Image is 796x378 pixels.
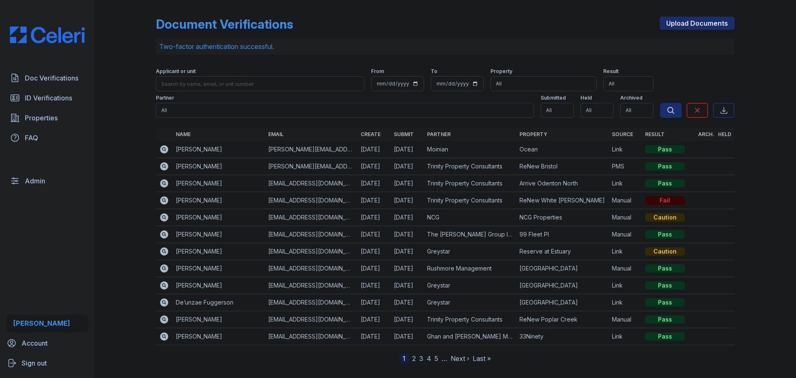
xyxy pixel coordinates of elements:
td: [DATE] [391,260,424,277]
label: Held [580,95,592,101]
td: Greystar [424,294,516,311]
a: Upload Documents [660,17,735,30]
a: Result [645,131,665,137]
a: 4 [427,354,431,363]
td: [EMAIL_ADDRESS][DOMAIN_NAME] [265,328,357,345]
td: De’unzae Fuggerson [172,294,265,311]
td: [PERSON_NAME] [172,243,265,260]
label: Archived [620,95,643,101]
td: PMS [609,158,642,175]
label: Applicant or unit [156,68,196,75]
span: … [442,354,447,363]
td: [EMAIL_ADDRESS][DOMAIN_NAME] [265,294,357,311]
td: [DATE] [357,175,391,192]
td: [EMAIL_ADDRESS][DOMAIN_NAME] [265,209,357,226]
td: [DATE] [357,294,391,311]
td: [DATE] [391,328,424,345]
div: Pass [645,145,685,154]
td: [PERSON_NAME] [172,192,265,209]
td: [EMAIL_ADDRESS][DOMAIN_NAME] [265,226,357,243]
td: Trinity Property Consultants [424,192,516,209]
td: Reserve at Estuary [516,243,609,260]
td: [PERSON_NAME][EMAIL_ADDRESS][PERSON_NAME][DOMAIN_NAME] [265,158,357,175]
td: [PERSON_NAME] [172,226,265,243]
span: Sign out [22,358,47,368]
td: NCG Properties [516,209,609,226]
td: [DATE] [391,277,424,294]
td: 33Ninety [516,328,609,345]
a: Account [3,335,91,351]
a: 2 [412,354,416,363]
span: Properties [25,113,58,123]
td: [DATE] [357,311,391,328]
td: [GEOGRAPHIC_DATA] [516,260,609,277]
td: [PERSON_NAME][EMAIL_ADDRESS][DOMAIN_NAME] [265,141,357,158]
td: Ghan and [PERSON_NAME] Multifamily [424,328,516,345]
td: [DATE] [357,328,391,345]
td: Ocean [516,141,609,158]
div: Document Verifications [156,17,293,32]
div: Pass [645,230,685,239]
a: Admin [7,173,88,189]
td: Greystar [424,243,516,260]
a: Create [361,131,381,137]
div: Pass [645,315,685,324]
td: Link [609,328,642,345]
td: [PERSON_NAME] [172,311,265,328]
td: [DATE] [391,192,424,209]
a: Name [176,131,191,137]
label: From [371,68,384,75]
p: Two-factor authentication successful. [159,41,731,51]
td: Link [609,243,642,260]
td: Trinity Property Consultants [424,158,516,175]
td: Trinity Property Consultants [424,175,516,192]
td: ReNew White [PERSON_NAME] [516,192,609,209]
a: Partner [427,131,451,137]
td: The [PERSON_NAME] Group Inc. [424,226,516,243]
td: ReNew Poplar Creek [516,311,609,328]
td: [DATE] [391,226,424,243]
a: 3 [419,354,423,363]
td: [DATE] [391,158,424,175]
a: Next › [451,354,469,363]
label: Property [490,68,512,75]
button: Sign out [3,355,91,371]
a: 5 [434,354,438,363]
td: [DATE] [391,243,424,260]
td: [DATE] [357,260,391,277]
td: [DATE] [357,226,391,243]
td: [DATE] [391,141,424,158]
div: Pass [645,179,685,188]
td: Link [609,277,642,294]
a: Source [612,131,633,137]
td: [EMAIL_ADDRESS][DOMAIN_NAME] [265,311,357,328]
td: [DATE] [391,209,424,226]
td: [DATE] [391,175,424,192]
td: [DATE] [357,158,391,175]
a: Held [718,131,731,137]
td: [GEOGRAPHIC_DATA] [516,277,609,294]
td: [PERSON_NAME] [172,158,265,175]
td: [DATE] [391,311,424,328]
td: [PERSON_NAME] [172,175,265,192]
td: [DATE] [357,243,391,260]
td: Link [609,175,642,192]
div: Pass [645,332,685,341]
div: Caution [645,247,685,256]
span: Doc Verifications [25,73,78,83]
td: [PERSON_NAME] [172,141,265,158]
td: [DATE] [357,192,391,209]
a: Properties [7,110,88,126]
td: [DATE] [357,277,391,294]
a: FAQ [7,129,88,146]
td: Manual [609,311,642,328]
td: [PERSON_NAME] [172,277,265,294]
a: ID Verifications [7,90,88,106]
span: FAQ [25,133,38,143]
td: Moinian [424,141,516,158]
td: [PERSON_NAME] [172,260,265,277]
a: Doc Verifications [7,70,88,86]
td: [EMAIL_ADDRESS][DOMAIN_NAME] [265,192,357,209]
td: Manual [609,226,642,243]
td: [EMAIL_ADDRESS][DOMAIN_NAME] [265,260,357,277]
